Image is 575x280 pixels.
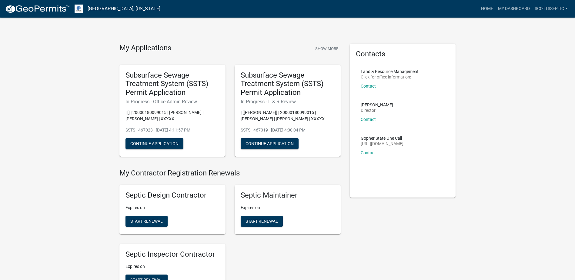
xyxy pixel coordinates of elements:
p: Click for office information: [361,75,419,79]
h5: Subsurface Sewage Treatment System (SSTS) Permit Application [241,71,335,97]
button: Start Renewal [241,216,283,227]
p: Gopher State One Call [361,136,403,140]
h4: My Contractor Registration Renewals [119,169,341,178]
a: My Dashboard [496,3,532,15]
button: Continue Application [241,138,299,149]
p: Director [361,108,393,112]
h4: My Applications [119,44,171,53]
span: Start Renewal [130,218,163,223]
a: [GEOGRAPHIC_DATA], [US_STATE] [88,4,160,14]
p: Expires on [241,205,335,211]
h5: Septic Inspector Contractor [125,250,219,259]
h5: Contacts [356,50,450,58]
a: Home [479,3,496,15]
img: Otter Tail County, Minnesota [75,5,83,13]
h5: Septic Maintainer [241,191,335,200]
a: Contact [361,117,376,122]
a: scottsseptic [532,3,570,15]
h6: In Progress - L & R Review [241,99,335,105]
a: Contact [361,84,376,88]
a: Contact [361,150,376,155]
p: | [] | 20000180099015 | [PERSON_NAME] | [PERSON_NAME] | XXXXX [125,109,219,122]
span: Start Renewal [246,218,278,223]
p: [PERSON_NAME] [361,103,393,107]
button: Show More [313,44,341,54]
button: Continue Application [125,138,183,149]
p: | [[PERSON_NAME]] | 20000180099015 | [PERSON_NAME] | [PERSON_NAME] | XXXXX [241,109,335,122]
h5: Septic Design Contractor [125,191,219,200]
p: Expires on [125,205,219,211]
p: SSTS - 467023 - [DATE] 4:11:57 PM [125,127,219,133]
p: SSTS - 467019 - [DATE] 4:00:04 PM [241,127,335,133]
h6: In Progress - Office Admin Review [125,99,219,105]
button: Start Renewal [125,216,168,227]
p: [URL][DOMAIN_NAME] [361,142,403,146]
p: Land & Resource Management [361,69,419,74]
p: Expires on [125,263,219,270]
h5: Subsurface Sewage Treatment System (SSTS) Permit Application [125,71,219,97]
